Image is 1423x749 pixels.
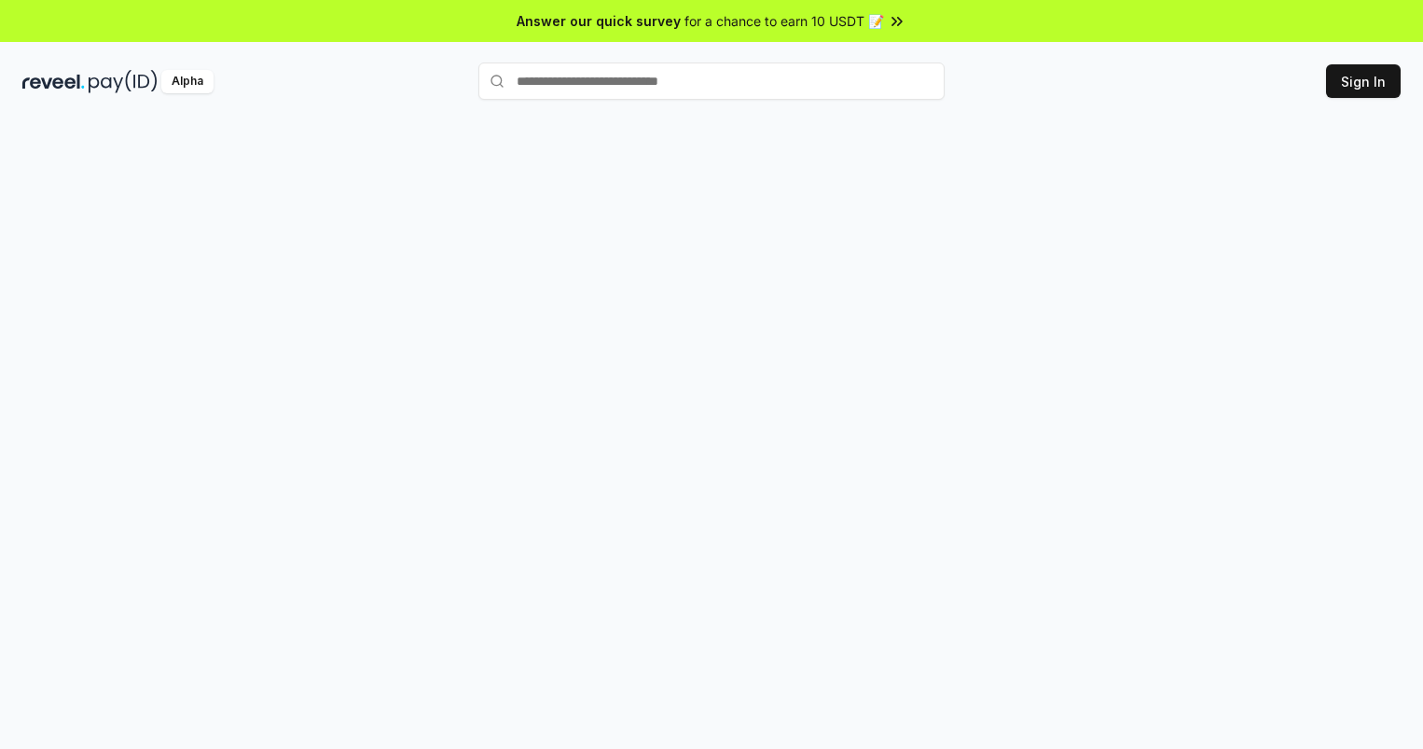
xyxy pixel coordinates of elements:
span: for a chance to earn 10 USDT 📝 [684,11,884,31]
img: pay_id [89,70,158,93]
button: Sign In [1326,64,1401,98]
img: reveel_dark [22,70,85,93]
span: Answer our quick survey [517,11,681,31]
div: Alpha [161,70,214,93]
